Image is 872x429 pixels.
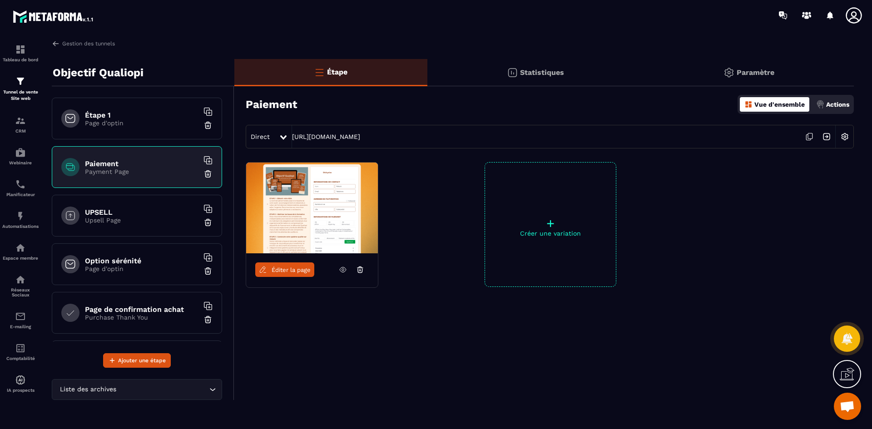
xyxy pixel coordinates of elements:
p: Créer une variation [485,230,616,237]
p: Paramètre [737,68,774,77]
img: automations [15,242,26,253]
img: formation [15,44,26,55]
a: emailemailE-mailing [2,304,39,336]
p: Tunnel de vente Site web [2,89,39,102]
span: Direct [251,133,270,140]
h6: Paiement [85,159,198,168]
div: Search for option [52,379,222,400]
p: Payment Page [85,168,198,175]
img: formation [15,76,26,87]
a: [URL][DOMAIN_NAME] [292,133,360,140]
img: setting-w.858f3a88.svg [836,128,853,145]
img: scheduler [15,179,26,190]
span: Éditer la page [272,266,311,273]
p: Étape [327,68,347,76]
p: Espace membre [2,256,39,261]
a: schedulerschedulerPlanificateur [2,172,39,204]
a: automationsautomationsAutomatisations [2,204,39,236]
img: social-network [15,274,26,285]
img: formation [15,115,26,126]
a: accountantaccountantComptabilité [2,336,39,368]
img: setting-gr.5f69749f.svg [723,67,734,78]
img: trash [203,315,213,324]
a: Ouvrir le chat [834,393,861,420]
p: Comptabilité [2,356,39,361]
h6: UPSELL [85,208,198,217]
p: Purchase Thank You [85,314,198,321]
a: formationformationTableau de bord [2,37,39,69]
h6: Page de confirmation achat [85,305,198,314]
img: automations [15,147,26,158]
img: trash [203,266,213,276]
img: arrow [52,39,60,48]
img: actions.d6e523a2.png [816,100,824,108]
p: Upsell Page [85,217,198,224]
img: arrow-next.bcc2205e.svg [818,128,835,145]
p: Actions [826,101,849,108]
img: bars-o.4a397970.svg [314,67,325,78]
img: logo [13,8,94,25]
p: Statistiques [520,68,564,77]
p: CRM [2,128,39,133]
p: Page d'optin [85,265,198,272]
img: trash [203,218,213,227]
p: Page d'optin [85,119,198,127]
h3: Paiement [246,98,297,111]
p: Objectif Qualiopi [53,64,144,82]
img: dashboard-orange.40269519.svg [744,100,753,108]
a: Gestion des tunnels [52,39,115,48]
img: image [246,163,378,253]
img: trash [203,169,213,178]
input: Search for option [118,385,207,394]
a: formationformationCRM [2,108,39,140]
a: formationformationTunnel de vente Site web [2,69,39,108]
h6: Option sérénité [85,256,198,265]
p: Tableau de bord [2,57,39,62]
span: Liste des archives [58,385,118,394]
a: automationsautomationsWebinaire [2,140,39,172]
p: + [485,217,616,230]
img: stats.20deebd0.svg [507,67,518,78]
h6: Étape 1 [85,111,198,119]
a: social-networksocial-networkRéseaux Sociaux [2,267,39,304]
a: automationsautomationsEspace membre [2,236,39,267]
img: accountant [15,343,26,354]
img: email [15,311,26,322]
p: Planificateur [2,192,39,197]
button: Ajouter une étape [103,353,171,368]
img: automations [15,375,26,385]
p: Vue d'ensemble [754,101,805,108]
p: Réseaux Sociaux [2,287,39,297]
img: automations [15,211,26,222]
a: Éditer la page [255,262,314,277]
p: IA prospects [2,388,39,393]
img: trash [203,121,213,130]
span: Ajouter une étape [118,356,166,365]
p: Webinaire [2,160,39,165]
p: E-mailing [2,324,39,329]
p: Automatisations [2,224,39,229]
